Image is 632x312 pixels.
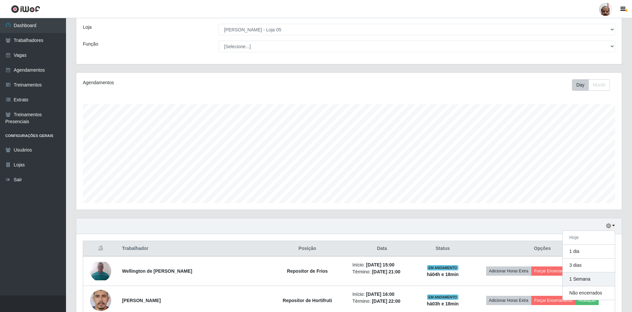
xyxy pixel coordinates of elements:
[352,291,412,298] li: Início:
[122,298,161,303] strong: [PERSON_NAME]
[122,268,192,274] strong: Wellington de [PERSON_NAME]
[486,296,531,305] button: Adicionar Horas Extra
[563,245,615,259] button: 1 dia
[563,286,615,300] button: Não encerrados
[366,262,394,267] time: [DATE] 15:00
[531,296,576,305] button: Forçar Encerramento
[416,241,470,257] th: Status
[427,272,459,277] strong: há 04 h e 18 min
[563,259,615,272] button: 3 dias
[83,24,91,31] label: Loja
[90,262,111,280] img: 1724302399832.jpeg
[575,296,599,305] button: Avaliação
[427,301,459,306] strong: há 03 h e 18 min
[352,298,412,305] li: Término:
[427,295,458,300] span: EM ANDAMENTO
[572,79,610,91] div: First group
[531,266,576,276] button: Forçar Encerramento
[83,79,299,86] div: Agendamentos
[372,269,400,274] time: [DATE] 21:00
[287,268,328,274] strong: Repositor de Frios
[352,261,412,268] li: Início:
[83,41,98,48] label: Função
[372,298,400,304] time: [DATE] 22:00
[283,298,332,303] strong: Repositor de Hortifruti
[572,79,589,91] button: Day
[118,241,266,257] th: Trabalhador
[470,241,615,257] th: Opções
[563,231,615,245] button: Hoje
[349,241,416,257] th: Data
[572,79,615,91] div: Toolbar with button groups
[588,79,610,91] button: Month
[366,292,394,297] time: [DATE] 16:00
[427,265,458,270] span: EM ANDAMENTO
[266,241,349,257] th: Posição
[486,266,531,276] button: Adicionar Horas Extra
[11,5,40,13] img: CoreUI Logo
[352,268,412,275] li: Término:
[563,272,615,286] button: 1 Semana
